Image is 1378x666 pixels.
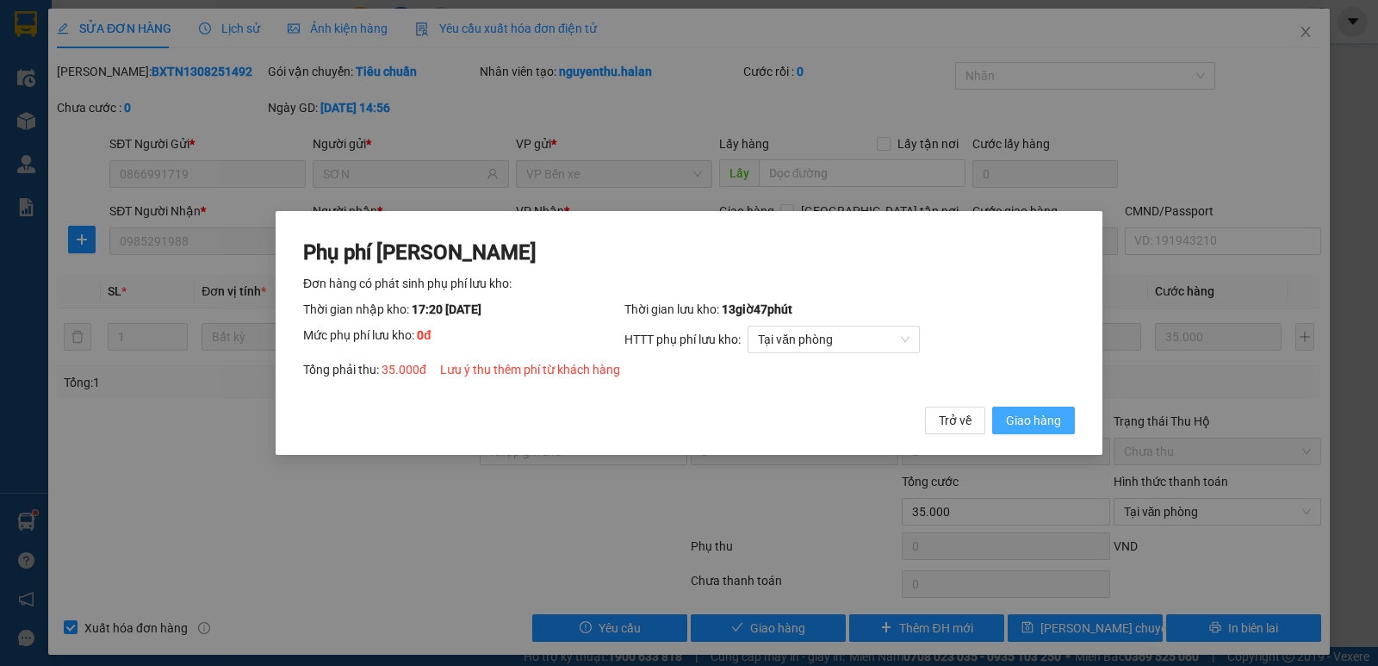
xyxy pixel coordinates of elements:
div: HTTT phụ phí lưu kho: [624,326,1075,353]
span: 35.000 đ [382,363,426,377]
span: 17:20 [DATE] [412,302,481,316]
div: Mức phụ phí lưu kho: [303,326,624,353]
button: Giao hàng [992,407,1075,434]
div: Thời gian lưu kho: [624,300,1075,319]
button: Trở về [925,407,985,434]
div: Đơn hàng có phát sinh phụ phí lưu kho: [303,274,1075,293]
div: Thời gian nhập kho: [303,300,624,319]
span: Lưu ý thu thêm phí từ khách hàng [440,363,620,377]
li: 271 - [PERSON_NAME] - [GEOGRAPHIC_DATA] - [GEOGRAPHIC_DATA] [161,42,720,64]
img: logo.jpg [22,22,151,108]
span: Phụ phí [PERSON_NAME] [303,240,537,265]
span: 0 đ [417,328,431,342]
span: Giao hàng [1006,411,1061,430]
span: Tại văn phòng [758,327,909,352]
div: Tổng phải thu: [303,360,1075,379]
b: GỬI : VP [PERSON_NAME] [22,117,301,146]
span: 13 giờ 47 phút [722,302,792,316]
span: Trở về [939,411,971,430]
